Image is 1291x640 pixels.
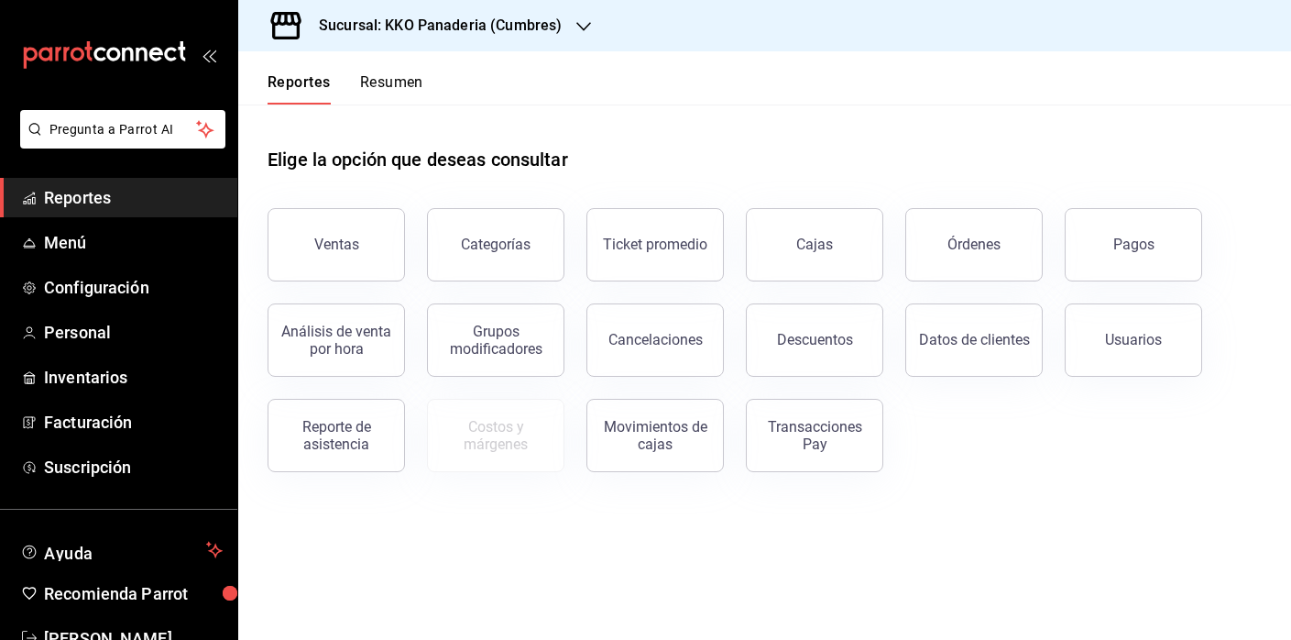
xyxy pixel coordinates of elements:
div: Descuentos [777,331,853,348]
button: Transacciones Pay [746,399,883,472]
button: Reportes [268,73,331,105]
button: open_drawer_menu [202,48,216,62]
span: Ayuda [44,539,199,561]
h1: Elige la opción que deseas consultar [268,146,568,173]
span: Inventarios [44,365,223,390]
div: Categorías [461,236,531,253]
span: Personal [44,320,223,345]
div: Grupos modificadores [439,323,553,358]
button: Movimientos de cajas [586,399,724,472]
button: Usuarios [1065,303,1202,377]
button: Resumen [360,73,423,105]
button: Datos de clientes [905,303,1043,377]
button: Categorías [427,208,564,281]
button: Contrata inventarios para ver este reporte [427,399,564,472]
h3: Sucursal: KKO Panaderia (Cumbres) [304,15,562,37]
div: Cajas [796,234,834,256]
a: Cajas [746,208,883,281]
div: Movimientos de cajas [598,418,712,453]
button: Pregunta a Parrot AI [20,110,225,149]
div: Costos y márgenes [439,418,553,453]
button: Pagos [1065,208,1202,281]
button: Ticket promedio [586,208,724,281]
span: Suscripción [44,455,223,480]
div: Análisis de venta por hora [279,323,393,358]
div: Cancelaciones [608,331,703,348]
div: Pagos [1113,236,1154,253]
button: Grupos modificadores [427,303,564,377]
div: Ticket promedio [603,236,707,253]
div: Reporte de asistencia [279,418,393,453]
button: Análisis de venta por hora [268,303,405,377]
a: Pregunta a Parrot AI [13,133,225,152]
span: Reportes [44,185,223,210]
span: Menú [44,230,223,255]
button: Cancelaciones [586,303,724,377]
span: Recomienda Parrot [44,581,223,606]
div: Datos de clientes [919,331,1030,348]
div: Ventas [314,236,359,253]
div: navigation tabs [268,73,423,105]
button: Descuentos [746,303,883,377]
button: Ventas [268,208,405,281]
div: Usuarios [1105,331,1162,348]
span: Pregunta a Parrot AI [49,120,197,139]
span: Configuración [44,275,223,300]
button: Órdenes [905,208,1043,281]
button: Reporte de asistencia [268,399,405,472]
div: Transacciones Pay [758,418,871,453]
div: Órdenes [947,236,1001,253]
span: Facturación [44,410,223,435]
